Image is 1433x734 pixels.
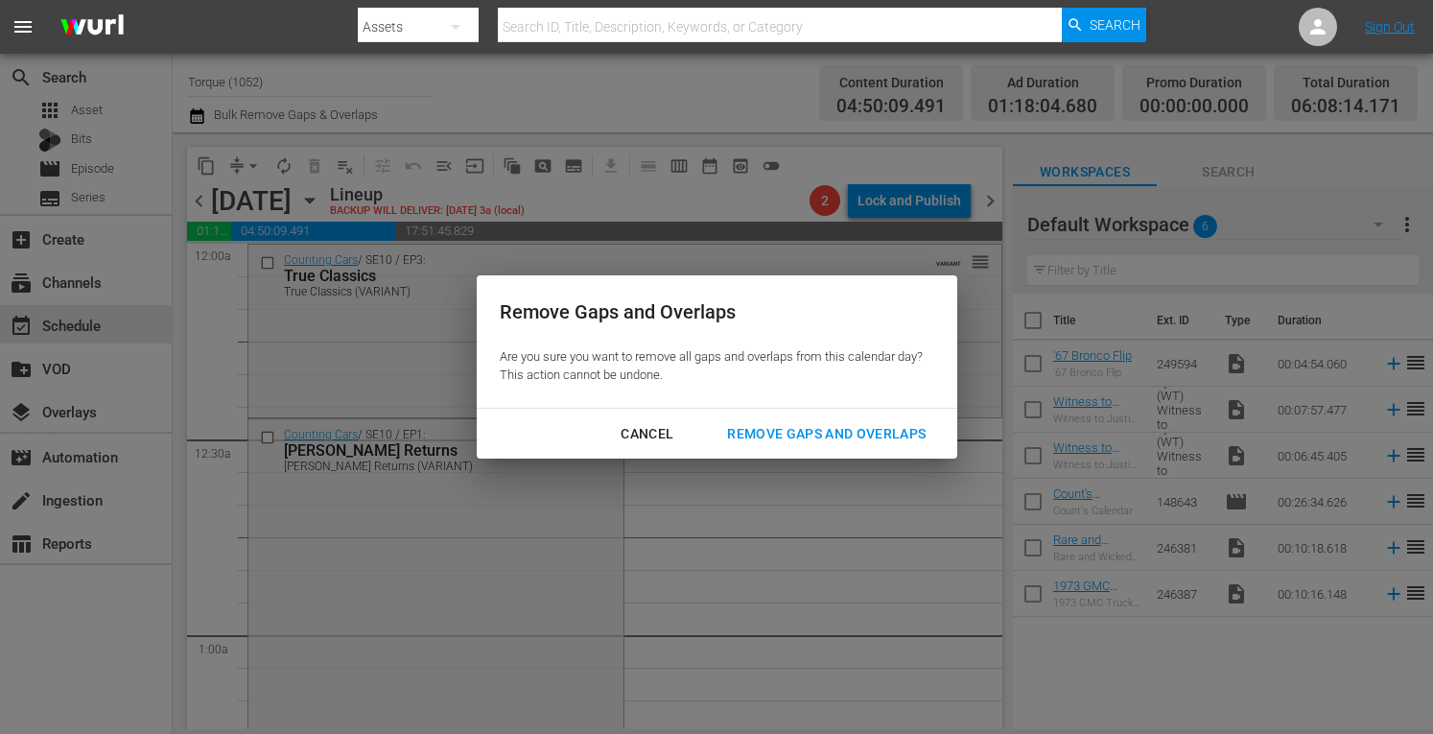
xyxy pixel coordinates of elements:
div: Remove Gaps and Overlaps [712,422,941,446]
button: Cancel [598,416,696,452]
span: Search [1090,8,1140,42]
span: menu [12,15,35,38]
a: Sign Out [1365,19,1415,35]
button: Remove Gaps and Overlaps [704,416,949,452]
p: This action cannot be undone. [500,367,923,385]
img: ans4CAIJ8jUAAAAAAAAAAAAAAAAAAAAAAAAgQb4GAAAAAAAAAAAAAAAAAAAAAAAAJMjXAAAAAAAAAAAAAAAAAAAAAAAAgAT5G... [46,5,138,50]
div: Remove Gaps and Overlaps [500,298,923,326]
p: Are you sure you want to remove all gaps and overlaps from this calendar day? [500,348,923,367]
div: Cancel [605,422,689,446]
